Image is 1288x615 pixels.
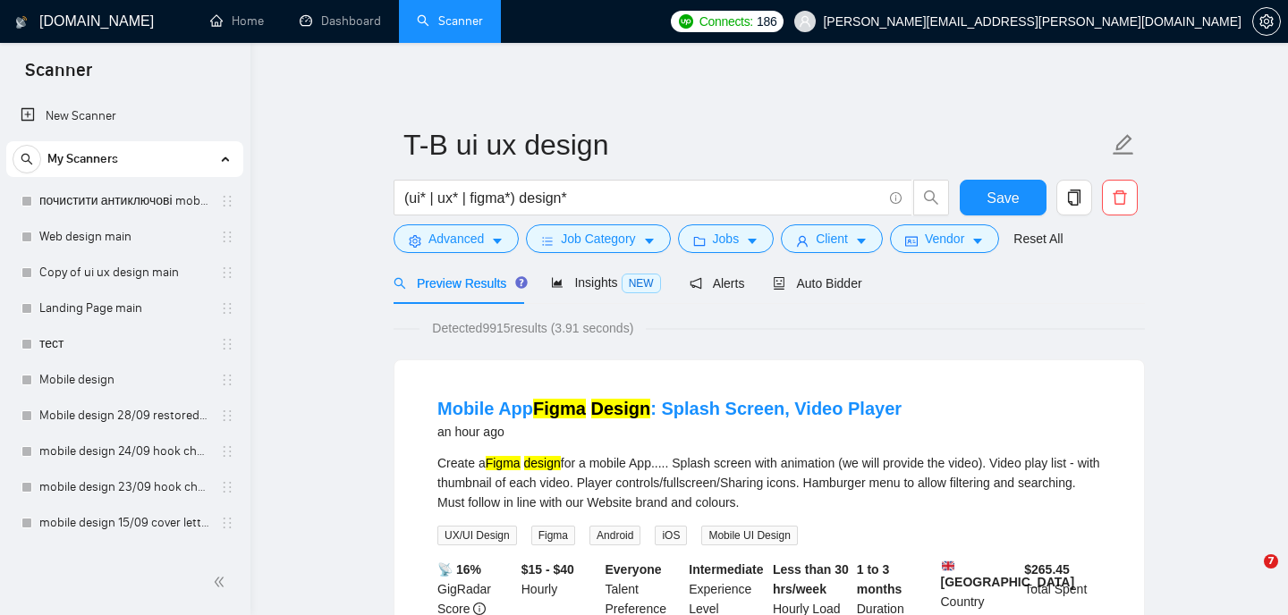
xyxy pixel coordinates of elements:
span: copy [1057,190,1091,206]
span: Auto Bidder [773,276,861,291]
span: Preview Results [394,276,522,291]
span: Job Category [561,229,635,249]
mark: Figma [533,399,586,418]
a: Mobile design 28/09 restored to first version [39,398,209,434]
span: holder [220,194,234,208]
img: 🇬🇧 [942,560,954,572]
span: setting [1253,14,1280,29]
span: Scanner [11,57,106,95]
button: settingAdvancedcaret-down [394,224,519,253]
span: notification [690,277,702,290]
button: search [13,145,41,173]
span: search [13,153,40,165]
b: Less than 30 hrs/week [773,562,849,596]
span: Figma [531,526,575,545]
span: user [796,234,809,248]
a: Mobile AppFigma Design: Splash Screen, Video Player [437,399,902,418]
button: search [913,180,949,215]
a: mobile design 24/09 hook changed [39,434,209,469]
span: Connects: [699,12,753,31]
a: searchScanner [417,13,483,29]
span: delete [1103,190,1137,206]
div: an hour ago [437,421,902,442]
span: holder [220,373,234,387]
b: $ 265.45 [1024,562,1070,577]
li: New Scanner [6,98,243,134]
span: holder [220,265,234,280]
a: тест [39,326,209,362]
span: info-circle [890,192,902,204]
span: 7 [1264,554,1278,569]
span: caret-down [643,234,656,248]
span: holder [220,230,234,244]
span: Detected 9915 results (3.91 seconds) [419,318,646,338]
span: area-chart [551,276,563,289]
b: 📡 16% [437,562,481,577]
mark: Figma [486,456,521,470]
span: caret-down [746,234,758,248]
a: New Scanner [21,98,229,134]
span: search [914,190,948,206]
a: Web design main [39,219,209,255]
button: idcardVendorcaret-down [890,224,999,253]
a: dashboardDashboard [300,13,381,29]
span: Alerts [690,276,745,291]
span: robot [773,277,785,290]
span: Vendor [925,229,964,249]
input: Scanner name... [403,122,1108,167]
button: copy [1056,180,1092,215]
input: Search Freelance Jobs... [404,187,882,209]
span: caret-down [855,234,868,248]
b: Intermediate [689,562,763,577]
a: Reset All [1013,229,1063,249]
span: holder [220,516,234,530]
span: info-circle [473,602,486,615]
a: setting [1252,14,1281,29]
button: delete [1102,180,1138,215]
span: bars [541,234,554,248]
span: 186 [757,12,776,31]
a: SaaS 23/09 changed hook [39,541,209,577]
span: Client [816,229,848,249]
img: logo [15,8,28,37]
iframe: Intercom live chat [1227,554,1270,597]
a: Landing Page main [39,291,209,326]
span: Save [987,187,1019,209]
span: holder [220,409,234,423]
span: folder [693,234,706,248]
button: setting [1252,7,1281,36]
span: caret-down [971,234,984,248]
span: Advanced [428,229,484,249]
a: mobile design 23/09 hook changed [39,469,209,505]
button: userClientcaret-down [781,224,883,253]
img: upwork-logo.png [679,14,693,29]
span: holder [220,301,234,316]
mark: design [524,456,561,470]
span: My Scanners [47,141,118,177]
div: Tooltip anchor [513,274,530,291]
span: Android [589,526,640,545]
mark: Design [591,399,651,418]
span: double-left [213,573,231,591]
span: user [799,15,811,28]
button: Save [960,180,1046,215]
span: holder [220,337,234,351]
a: почистити антиключові mobile design main [39,183,209,219]
span: holder [220,444,234,459]
a: Copy of ui ux design main [39,255,209,291]
b: [GEOGRAPHIC_DATA] [941,560,1075,589]
span: Jobs [713,229,740,249]
span: setting [409,234,421,248]
span: caret-down [491,234,504,248]
a: mobile design 15/09 cover letter another first part [39,505,209,541]
span: iOS [655,526,687,545]
span: Mobile UI Design [701,526,797,545]
span: search [394,277,406,290]
button: barsJob Categorycaret-down [526,224,670,253]
span: Insights [551,275,660,290]
span: holder [220,480,234,494]
span: UX/UI Design [437,526,517,545]
span: NEW [622,274,661,293]
span: edit [1112,133,1135,156]
a: homeHome [210,13,264,29]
